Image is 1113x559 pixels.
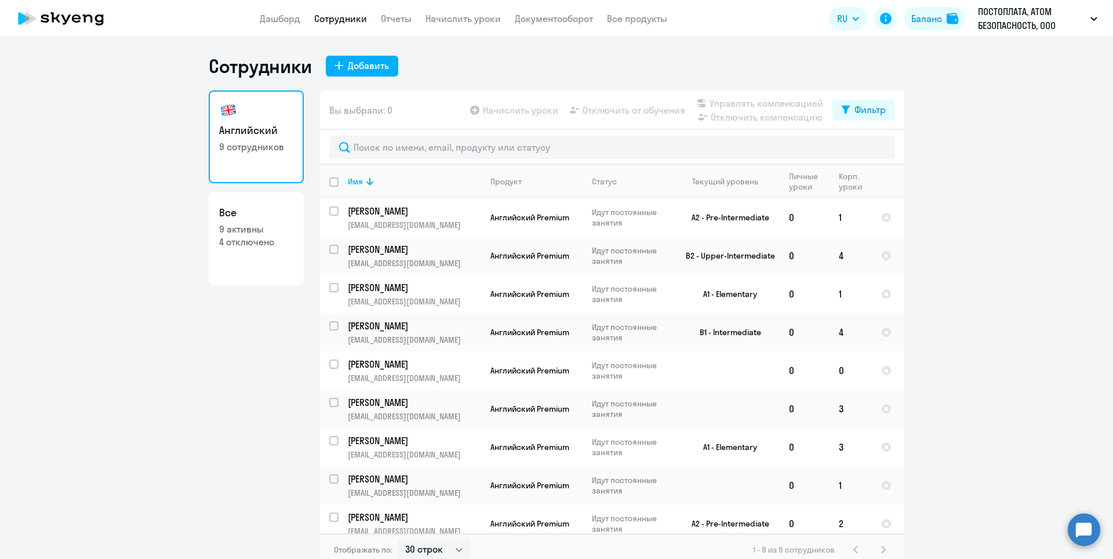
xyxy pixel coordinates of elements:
[348,176,363,187] div: Имя
[904,7,965,30] button: Балансbalance
[592,284,671,304] p: Идут постоянные занятия
[592,245,671,266] p: Идут постоянные занятия
[830,275,872,313] td: 1
[490,480,569,491] span: Английский Premium
[830,351,872,390] td: 0
[348,335,481,345] p: [EMAIL_ADDRESS][DOMAIN_NAME]
[348,434,481,447] a: [PERSON_NAME]
[978,5,1086,32] p: ПОСТОПЛАТА, АТОМ БЕЗОПАСНОСТЬ, ООО
[219,205,293,220] h3: Все
[789,171,829,192] div: Личные уроки
[839,171,871,192] div: Корп. уроки
[692,176,758,187] div: Текущий уровень
[830,428,872,466] td: 3
[326,56,398,77] button: Добавить
[780,275,830,313] td: 0
[348,358,479,371] p: [PERSON_NAME]
[672,504,780,543] td: A2 - Pre-Intermediate
[830,466,872,504] td: 1
[348,281,481,294] a: [PERSON_NAME]
[219,223,293,235] p: 9 активны
[592,360,671,381] p: Идут постоянные занятия
[219,123,293,138] h3: Английский
[219,140,293,153] p: 9 сотрудников
[490,212,569,223] span: Английский Premium
[490,442,569,452] span: Английский Premium
[348,59,389,72] div: Добавить
[672,237,780,275] td: B2 - Upper-Intermediate
[672,275,780,313] td: A1 - Elementary
[972,5,1103,32] button: ПОСТОПЛАТА, АТОМ БЕЗОПАСНОСТЬ, ООО
[329,136,895,159] input: Поиск по имени, email, продукту или статусу
[425,13,501,24] a: Начислить уроки
[348,220,481,230] p: [EMAIL_ADDRESS][DOMAIN_NAME]
[348,176,481,187] div: Имя
[830,390,872,428] td: 3
[209,55,312,78] h1: Сотрудники
[334,545,392,555] span: Отображать по:
[348,320,481,332] a: [PERSON_NAME]
[381,13,412,24] a: Отчеты
[854,103,886,117] div: Фильтр
[830,313,872,351] td: 4
[348,358,481,371] a: [PERSON_NAME]
[348,526,481,536] p: [EMAIL_ADDRESS][DOMAIN_NAME]
[832,100,895,121] button: Фильтр
[490,327,569,337] span: Английский Premium
[830,504,872,543] td: 2
[348,205,479,217] p: [PERSON_NAME]
[348,243,481,256] a: [PERSON_NAME]
[780,237,830,275] td: 0
[490,365,569,376] span: Английский Premium
[830,198,872,237] td: 1
[348,296,481,307] p: [EMAIL_ADDRESS][DOMAIN_NAME]
[219,235,293,248] p: 4 отключено
[592,475,671,496] p: Идут постоянные занятия
[348,373,481,383] p: [EMAIL_ADDRESS][DOMAIN_NAME]
[348,488,481,498] p: [EMAIL_ADDRESS][DOMAIN_NAME]
[592,437,671,458] p: Идут постоянные занятия
[672,198,780,237] td: A2 - Pre-Intermediate
[681,176,779,187] div: Текущий уровень
[348,243,479,256] p: [PERSON_NAME]
[260,13,300,24] a: Дашборд
[780,313,830,351] td: 0
[592,207,671,228] p: Идут постоянные занятия
[348,320,479,332] p: [PERSON_NAME]
[780,466,830,504] td: 0
[780,351,830,390] td: 0
[780,390,830,428] td: 0
[839,171,864,192] div: Корп. уроки
[592,176,617,187] div: Статус
[490,289,569,299] span: Английский Premium
[219,101,238,119] img: english
[348,281,479,294] p: [PERSON_NAME]
[753,545,835,555] span: 1 - 9 из 9 сотрудников
[780,504,830,543] td: 0
[672,428,780,466] td: A1 - Elementary
[348,473,481,485] a: [PERSON_NAME]
[789,171,821,192] div: Личные уроки
[348,434,479,447] p: [PERSON_NAME]
[348,473,479,485] p: [PERSON_NAME]
[911,12,942,26] div: Баланс
[780,198,830,237] td: 0
[672,313,780,351] td: B1 - Intermediate
[592,176,671,187] div: Статус
[490,404,569,414] span: Английский Premium
[348,511,479,524] p: [PERSON_NAME]
[209,90,304,183] a: Английский9 сотрудников
[829,7,867,30] button: RU
[592,398,671,419] p: Идут постоянные занятия
[592,513,671,534] p: Идут постоянные занятия
[607,13,667,24] a: Все продукты
[348,258,481,268] p: [EMAIL_ADDRESS][DOMAIN_NAME]
[329,103,392,117] span: Вы выбрали: 0
[780,428,830,466] td: 0
[348,449,481,460] p: [EMAIL_ADDRESS][DOMAIN_NAME]
[490,176,582,187] div: Продукт
[348,411,481,422] p: [EMAIL_ADDRESS][DOMAIN_NAME]
[490,518,569,529] span: Английский Premium
[490,251,569,261] span: Английский Premium
[348,396,479,409] p: [PERSON_NAME]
